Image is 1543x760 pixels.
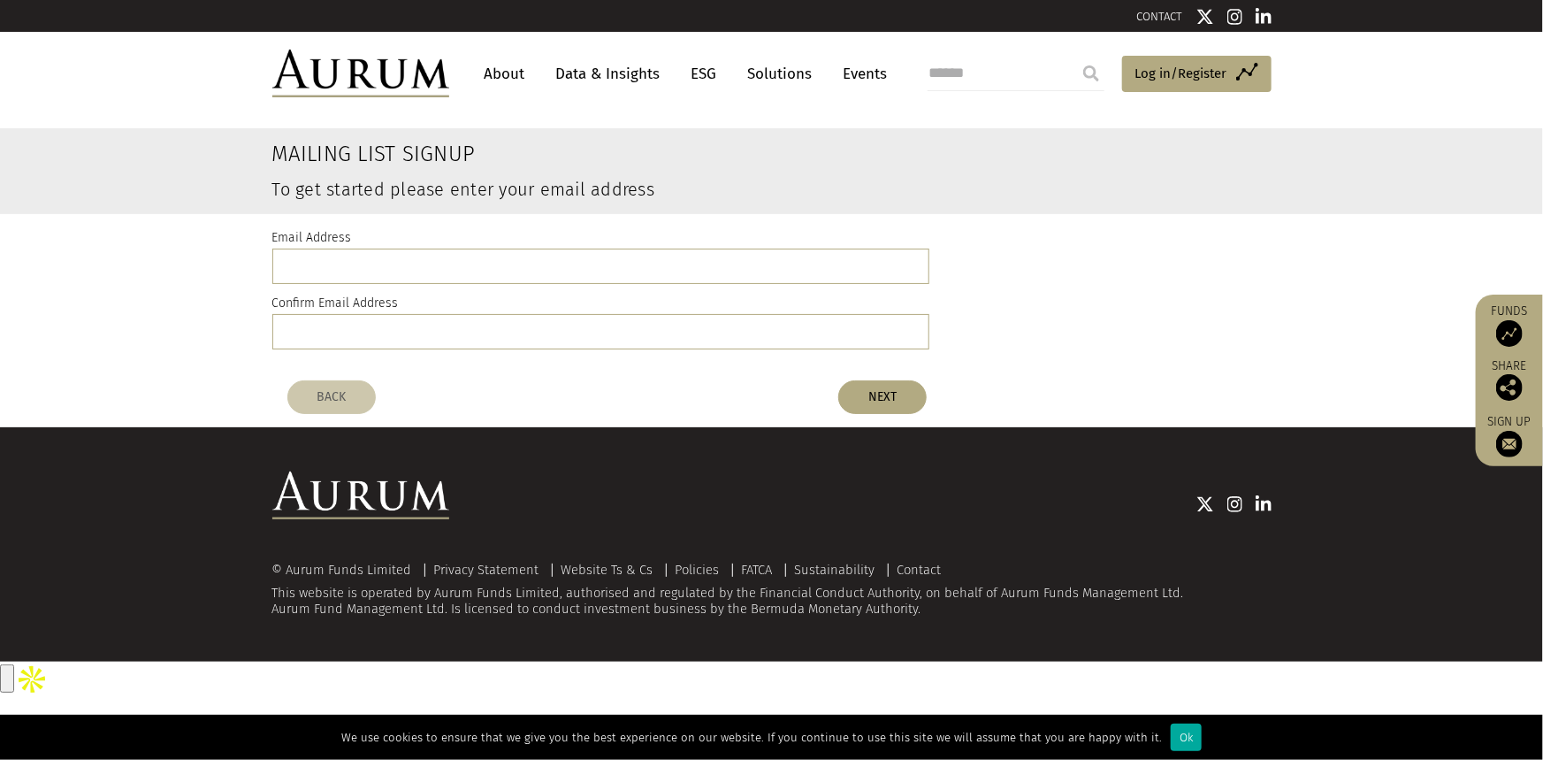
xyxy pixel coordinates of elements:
a: Sign up [1485,414,1534,457]
img: Aurum Logo [272,472,449,519]
div: This website is operated by Aurum Funds Limited, authorised and regulated by the Financial Conduc... [272,564,1272,618]
button: BACK [287,380,376,414]
a: CONTACT [1137,10,1183,23]
a: About [476,58,534,90]
img: Twitter icon [1196,495,1214,513]
a: Contact [898,562,942,578]
button: NEXT [838,380,927,414]
img: Apollo [14,662,50,697]
img: Aurum [272,50,449,97]
a: Funds [1485,303,1534,347]
h2: Mailing List Signup [272,142,1101,167]
a: Website Ts & Cs [561,562,653,578]
span: Log in/Register [1135,63,1227,84]
img: Instagram icon [1227,495,1243,513]
img: Sign up to our newsletter [1496,431,1523,457]
img: Share this post [1496,374,1523,401]
h3: To get started please enter your email address [272,180,1101,198]
img: Instagram icon [1227,8,1243,26]
a: ESG [683,58,726,90]
a: FATCA [742,562,773,578]
a: Data & Insights [547,58,669,90]
a: Events [835,58,888,90]
label: Email Address [272,227,352,249]
div: © Aurum Funds Limited [272,564,421,577]
a: Policies [676,562,720,578]
img: Linkedin icon [1256,8,1272,26]
a: Sustainability [795,562,875,578]
div: Share [1485,360,1534,401]
a: Solutions [739,58,821,90]
img: Linkedin icon [1256,495,1272,513]
a: Privacy Statement [434,562,539,578]
img: Access Funds [1496,320,1523,347]
label: Confirm Email Address [272,293,399,314]
img: Twitter icon [1196,8,1214,26]
input: Submit [1073,56,1109,91]
a: Log in/Register [1122,56,1272,93]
